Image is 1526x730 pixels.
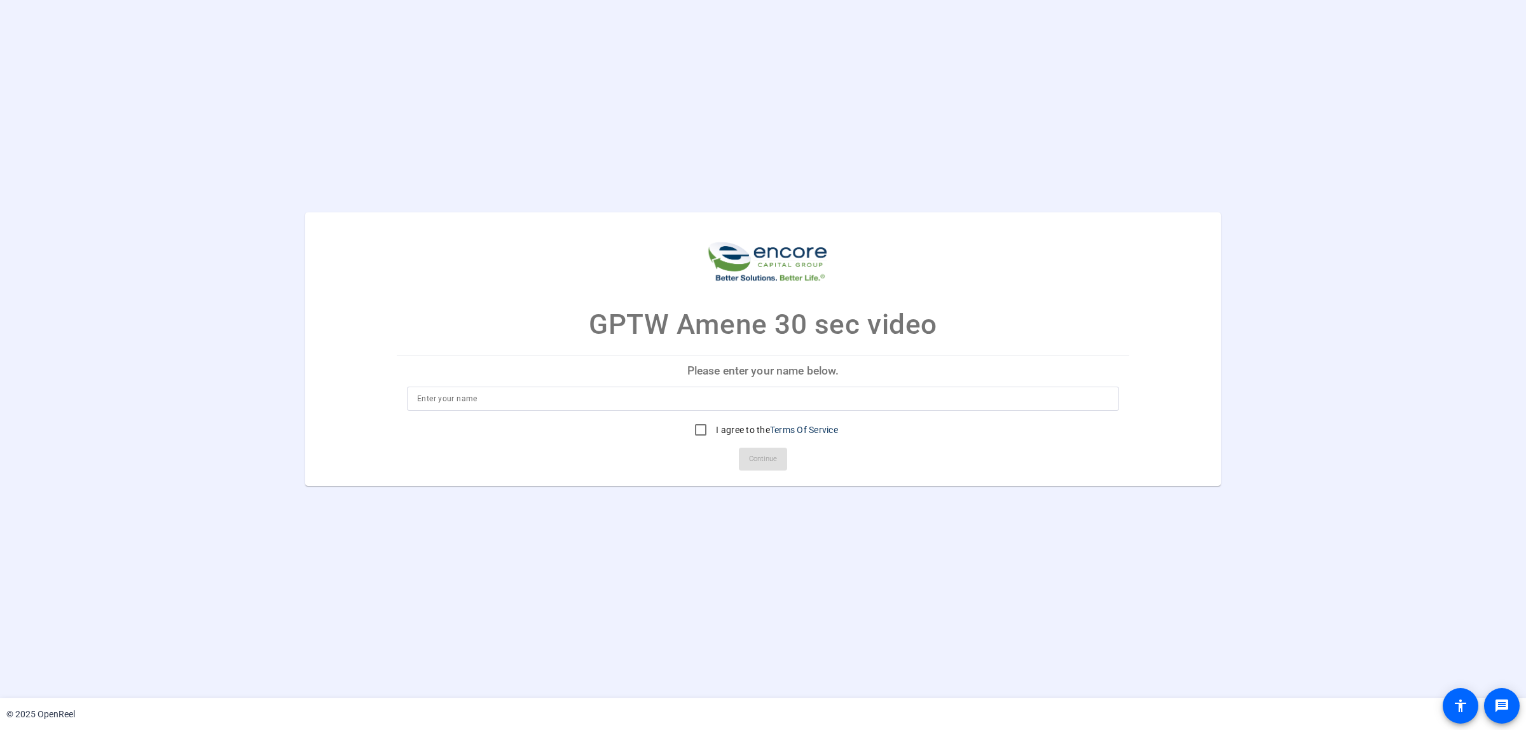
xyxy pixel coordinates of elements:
div: © 2025 OpenReel [6,708,75,721]
p: Please enter your name below. [397,356,1129,387]
p: GPTW Amene 30 sec video [589,304,937,346]
label: I agree to the [713,424,838,436]
mat-icon: accessibility [1453,698,1468,713]
a: Terms Of Service [770,425,838,435]
mat-icon: message [1494,698,1509,713]
img: company-logo [699,225,827,284]
input: Enter your name [417,391,1109,406]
